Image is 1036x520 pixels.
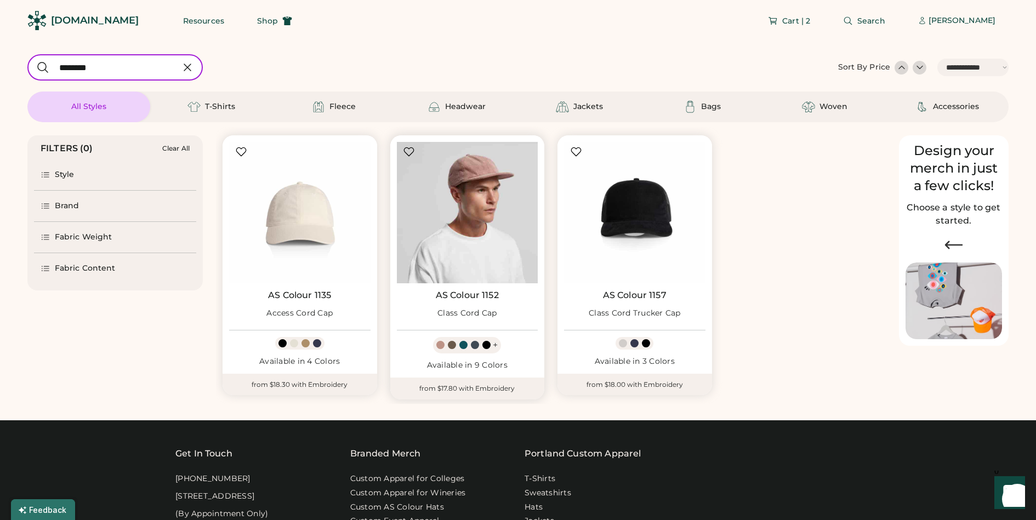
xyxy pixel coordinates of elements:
img: Fleece Icon [312,100,325,113]
div: Accessories [933,101,979,112]
a: Custom AS Colour Hats [350,502,444,513]
img: Jackets Icon [556,100,569,113]
div: [PHONE_NUMBER] [175,473,251,484]
div: Brand [55,201,79,212]
a: Custom Apparel for Colleges [350,473,465,484]
iframe: Front Chat [984,471,1031,518]
div: Fabric Weight [55,232,112,243]
button: Resources [170,10,237,32]
a: AS Colour 1152 [436,290,499,301]
img: T-Shirts Icon [187,100,201,113]
span: Shop [257,17,278,25]
img: AS Colour 1135 Access Cord Cap [229,142,371,283]
div: T-Shirts [205,101,235,112]
img: AS Colour 1152 Class Cord Cap [397,142,538,283]
a: T-Shirts [525,473,555,484]
div: All Styles [71,101,106,112]
img: Bags Icon [684,100,697,113]
div: [PERSON_NAME] [929,15,995,26]
div: from $18.00 with Embroidery [557,374,712,396]
img: Accessories Icon [915,100,929,113]
div: Jackets [573,101,603,112]
a: Custom Apparel for Wineries [350,488,466,499]
img: Rendered Logo - Screens [27,11,47,30]
img: AS Colour 1157 Class Cord Trucker Cap [564,142,705,283]
h2: Choose a style to get started. [906,201,1002,227]
div: Clear All [162,145,190,152]
div: Design your merch in just a few clicks! [906,142,1002,195]
div: Headwear [445,101,486,112]
div: Sort By Price [838,62,890,73]
img: Woven Icon [802,100,815,113]
div: Available in 4 Colors [229,356,371,367]
div: Class Cord Trucker Cap [589,308,681,319]
a: AS Colour 1157 [603,290,667,301]
div: Style [55,169,75,180]
div: [DOMAIN_NAME] [51,14,139,27]
a: Hats [525,502,543,513]
button: Shop [244,10,305,32]
div: Woven [819,101,847,112]
div: Fabric Content [55,263,115,274]
div: Available in 9 Colors [397,360,538,371]
div: Get In Touch [175,447,232,460]
span: Cart | 2 [782,17,810,25]
div: Class Cord Cap [437,308,497,319]
div: + [493,339,498,351]
div: Branded Merch [350,447,421,460]
img: Headwear Icon [428,100,441,113]
a: AS Colour 1135 [268,290,331,301]
a: Sweatshirts [525,488,571,499]
a: Portland Custom Apparel [525,447,641,460]
div: Available in 3 Colors [564,356,705,367]
div: from $18.30 with Embroidery [223,374,377,396]
div: [STREET_ADDRESS] [175,491,254,502]
div: FILTERS (0) [41,142,93,155]
div: Fleece [329,101,356,112]
div: (By Appointment Only) [175,508,268,519]
div: Access Cord Cap [266,308,333,319]
button: Search [830,10,898,32]
button: Cart | 2 [755,10,823,32]
div: Bags [701,101,721,112]
img: Image of Lisa Congdon Eye Print on T-Shirt and Hat [906,262,1002,340]
span: Search [857,17,885,25]
div: from $17.80 with Embroidery [390,378,545,399]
